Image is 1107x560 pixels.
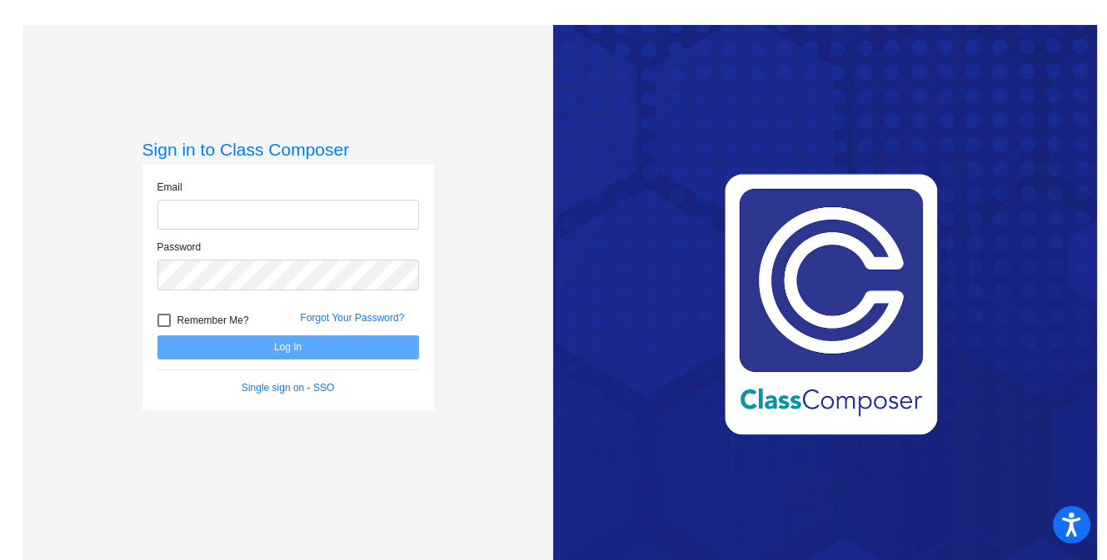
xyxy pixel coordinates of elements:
[301,312,405,324] a: Forgot Your Password?
[142,139,434,160] h3: Sign in to Class Composer
[157,335,419,359] button: Log In
[242,382,334,394] a: Single sign on - SSO
[157,180,182,195] label: Email
[157,240,202,255] label: Password
[177,310,249,330] span: Remember Me?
